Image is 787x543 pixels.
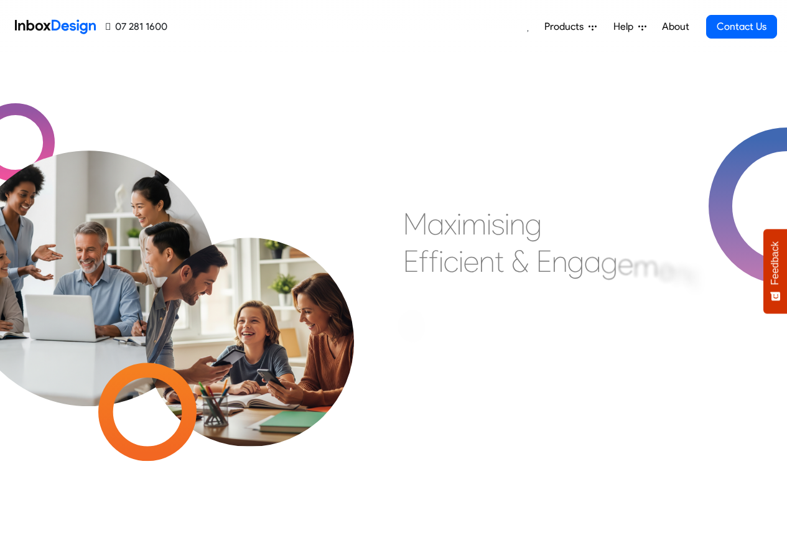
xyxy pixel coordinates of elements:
[419,243,429,280] div: f
[463,243,479,280] div: e
[457,205,462,243] div: i
[119,186,380,447] img: parents_with_child.png
[427,205,444,243] div: a
[444,205,457,243] div: x
[459,243,463,280] div: i
[403,205,427,243] div: M
[699,264,705,302] div: ,
[429,243,439,280] div: f
[495,243,504,280] div: t
[425,314,441,351] div: o
[403,243,419,280] div: E
[763,229,787,313] button: Feedback - Show survey
[552,243,567,280] div: n
[674,254,689,292] div: n
[567,243,584,280] div: g
[608,14,651,39] a: Help
[487,205,491,243] div: i
[462,205,487,243] div: m
[544,19,589,34] span: Products
[479,243,495,280] div: n
[706,15,777,39] a: Contact Us
[403,205,705,392] div: Maximising Efficient & Engagement, Connecting Schools, Families, and Students.
[618,245,633,282] div: e
[539,14,602,39] a: Products
[106,19,167,34] a: 07 281 1600
[511,243,529,280] div: &
[658,251,674,288] div: e
[601,244,618,281] div: g
[633,248,658,285] div: m
[439,243,444,280] div: i
[403,307,425,345] div: C
[689,259,699,296] div: t
[510,205,525,243] div: n
[525,205,542,243] div: g
[584,243,601,280] div: a
[536,243,552,280] div: E
[613,19,638,34] span: Help
[491,205,505,243] div: s
[658,14,692,39] a: About
[770,241,781,285] span: Feedback
[444,243,459,280] div: c
[505,205,510,243] div: i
